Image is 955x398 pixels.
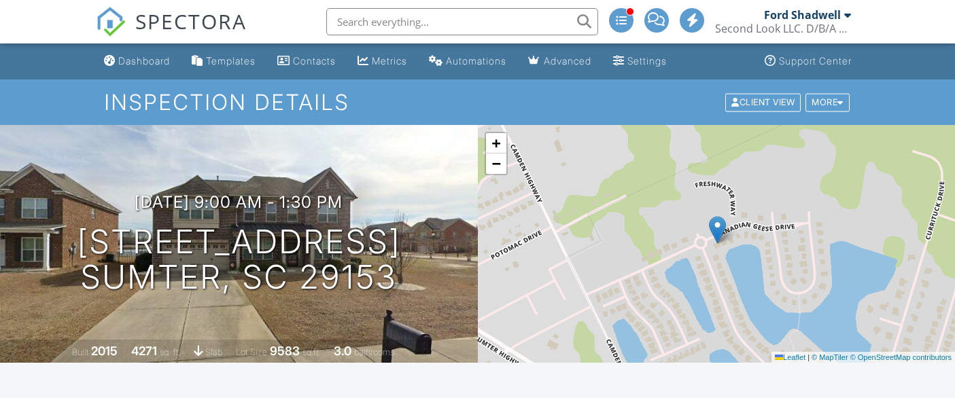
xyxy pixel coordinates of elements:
[206,55,256,67] div: Templates
[808,353,810,361] span: |
[118,55,170,67] div: Dashboard
[423,49,512,74] a: Automations (Advanced)
[96,18,247,47] a: SPECTORA
[486,153,506,174] a: Zoom out
[724,96,804,107] a: Client View
[491,134,500,151] span: +
[544,55,591,67] div: Advanced
[328,344,346,358] div: 3.0
[709,216,726,244] img: Marker
[775,353,805,361] a: Leaflet
[293,55,336,67] div: Contacts
[80,347,95,357] span: Built
[135,7,247,35] span: SPECTORA
[348,347,387,357] span: bathrooms
[779,55,852,67] div: Support Center
[208,347,223,357] span: slab
[759,49,857,74] a: Support Center
[805,93,850,111] div: More
[812,353,848,361] a: © MapTiler
[99,49,175,74] a: Dashboard
[725,93,801,111] div: Client View
[135,193,343,211] h3: [DATE] 9:00 am - 1:30 pm
[266,344,296,358] div: 9583
[608,49,672,74] a: Settings
[486,133,506,153] a: Zoom in
[764,8,841,22] div: Ford Shadwell
[715,22,851,35] div: Second Look LLC. D/B/A National Property Inspections
[850,353,952,361] a: © OpenStreetMap contributors
[523,49,597,74] a: Advanced
[77,224,401,296] h1: [STREET_ADDRESS] Sumter, SC 29153
[104,90,850,114] h1: Inspection Details
[627,55,667,67] div: Settings
[491,155,500,172] span: −
[236,347,264,357] span: Lot Size
[272,49,341,74] a: Contacts
[372,55,407,67] div: Metrics
[446,55,506,67] div: Automations
[137,344,162,358] div: 4271
[186,49,261,74] a: Templates
[97,344,124,358] div: 2015
[164,347,184,357] span: sq. ft.
[326,8,598,35] input: Search everything...
[352,49,413,74] a: Metrics
[298,347,315,357] span: sq.ft.
[96,7,126,37] img: The Best Home Inspection Software - Spectora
